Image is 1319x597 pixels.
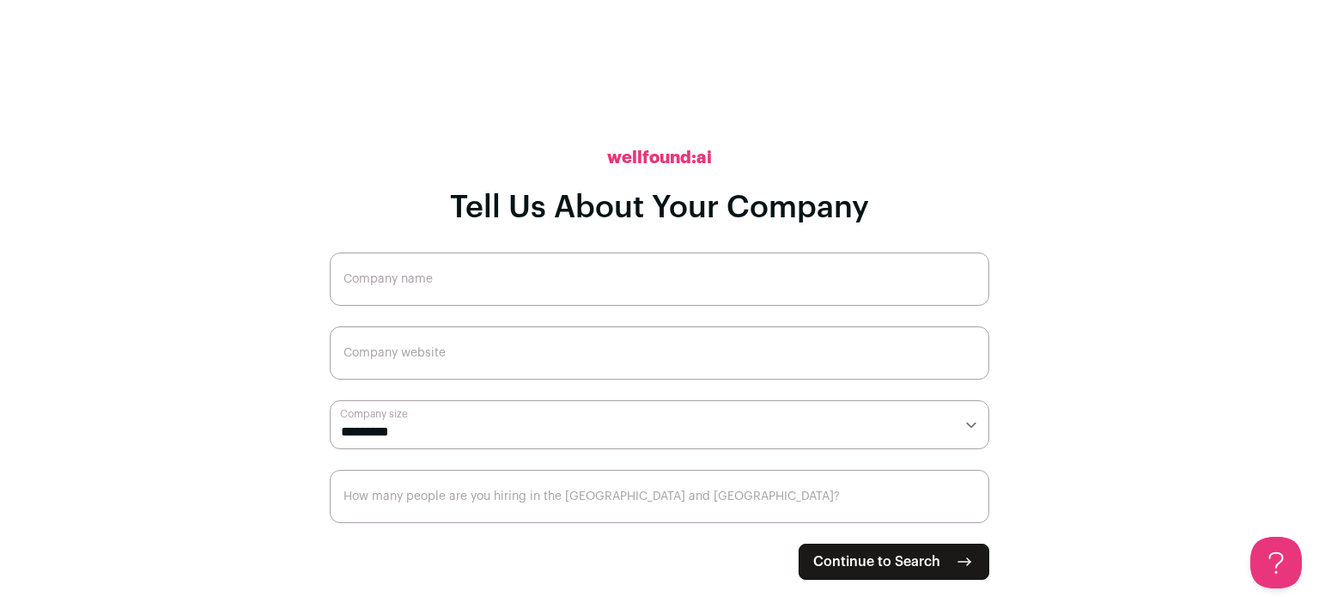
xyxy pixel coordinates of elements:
[1250,537,1302,588] iframe: Help Scout Beacon - Open
[330,326,989,380] input: Company website
[813,551,940,572] span: Continue to Search
[330,253,989,306] input: Company name
[799,544,989,580] button: Continue to Search
[450,191,869,225] h1: Tell Us About Your Company
[607,146,712,170] h2: wellfound:ai
[330,470,989,523] input: How many people are you hiring in the US and Canada?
